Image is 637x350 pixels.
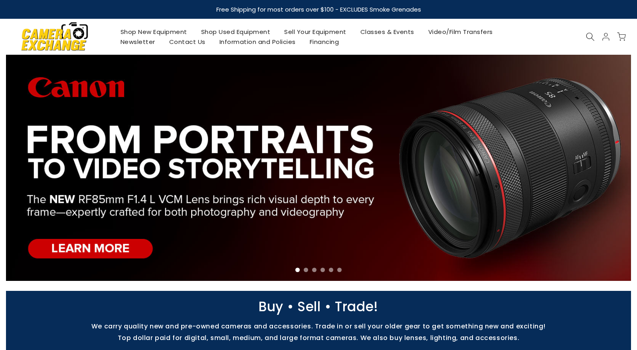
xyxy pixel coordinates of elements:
li: Page dot 5 [329,268,333,272]
p: We carry quality new and pre-owned cameras and accessories. Trade in or sell your older gear to g... [2,322,635,330]
a: Shop New Equipment [113,27,194,37]
a: Financing [303,37,346,47]
a: Contact Us [162,37,212,47]
a: Information and Policies [212,37,303,47]
a: Newsletter [113,37,162,47]
strong: Free Shipping for most orders over $100 - EXCLUDES Smoke Grenades [216,5,421,14]
a: Video/Film Transfers [421,27,500,37]
a: Sell Your Equipment [277,27,354,37]
a: Shop Used Equipment [194,27,277,37]
li: Page dot 1 [295,268,300,272]
a: Classes & Events [353,27,421,37]
li: Page dot 6 [337,268,342,272]
p: Top dollar paid for digital, small, medium, and large format cameras. We also buy lenses, lightin... [2,334,635,342]
li: Page dot 3 [312,268,317,272]
li: Page dot 2 [304,268,308,272]
li: Page dot 4 [320,268,325,272]
p: Buy • Sell • Trade! [2,303,635,310]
